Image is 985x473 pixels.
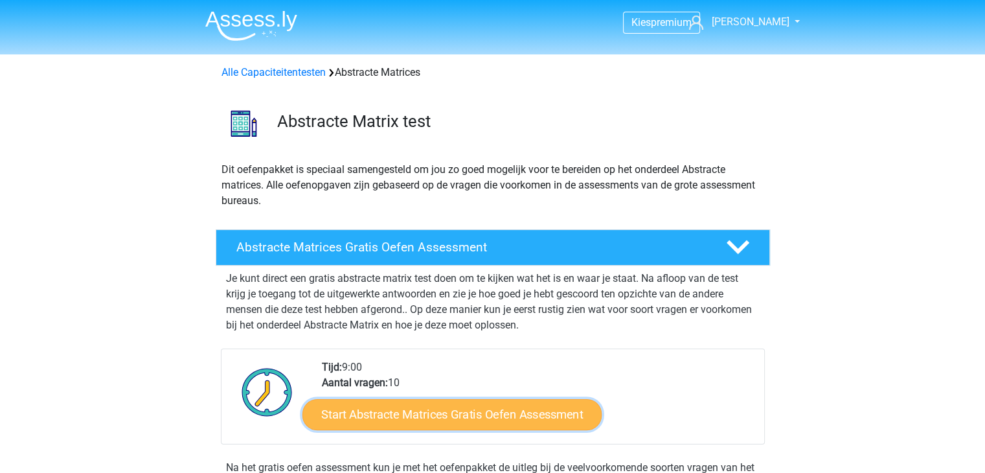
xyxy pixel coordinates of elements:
[221,162,764,209] p: Dit oefenpakket is speciaal samengesteld om jou zo goed mogelijk voor te bereiden op het onderdee...
[234,360,300,424] img: Klok
[322,376,388,389] b: Aantal vragen:
[277,111,760,132] h3: Abstracte Matrix test
[210,229,775,266] a: Abstracte Matrices Gratis Oefen Assessment
[322,361,342,373] b: Tijd:
[312,360,764,444] div: 9:00 10
[216,65,769,80] div: Abstracte Matrices
[624,14,699,31] a: Kiespremium
[302,398,602,430] a: Start Abstracte Matrices Gratis Oefen Assessment
[651,16,692,29] span: premium
[631,16,651,29] span: Kies
[216,96,271,151] img: abstracte matrices
[236,240,705,255] h4: Abstracte Matrices Gratis Oefen Assessment
[205,10,297,41] img: Assessly
[221,66,326,78] a: Alle Capaciteitentesten
[711,16,789,28] span: [PERSON_NAME]
[226,271,760,333] p: Je kunt direct een gratis abstracte matrix test doen om te kijken wat het is en waar je staat. Na...
[684,14,790,30] a: [PERSON_NAME]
